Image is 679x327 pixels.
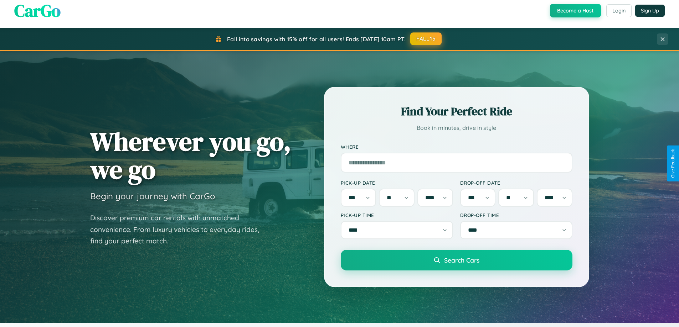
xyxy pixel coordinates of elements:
[341,250,572,270] button: Search Cars
[90,191,215,201] h3: Begin your journey with CarGo
[550,4,601,17] button: Become a Host
[460,180,572,186] label: Drop-off Date
[227,36,406,43] span: Fall into savings with 15% off for all users! Ends [DATE] 10am PT.
[90,127,291,184] h1: Wherever you go, we go
[341,212,453,218] label: Pick-up Time
[635,5,665,17] button: Sign Up
[410,32,442,45] button: FALL15
[444,256,479,264] span: Search Cars
[670,149,675,178] div: Give Feedback
[341,104,572,119] h2: Find Your Perfect Ride
[341,144,572,150] label: Where
[460,212,572,218] label: Drop-off Time
[341,123,572,133] p: Book in minutes, drive in style
[90,212,268,247] p: Discover premium car rentals with unmatched convenience. From luxury vehicles to everyday rides, ...
[341,180,453,186] label: Pick-up Date
[606,4,632,17] button: Login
